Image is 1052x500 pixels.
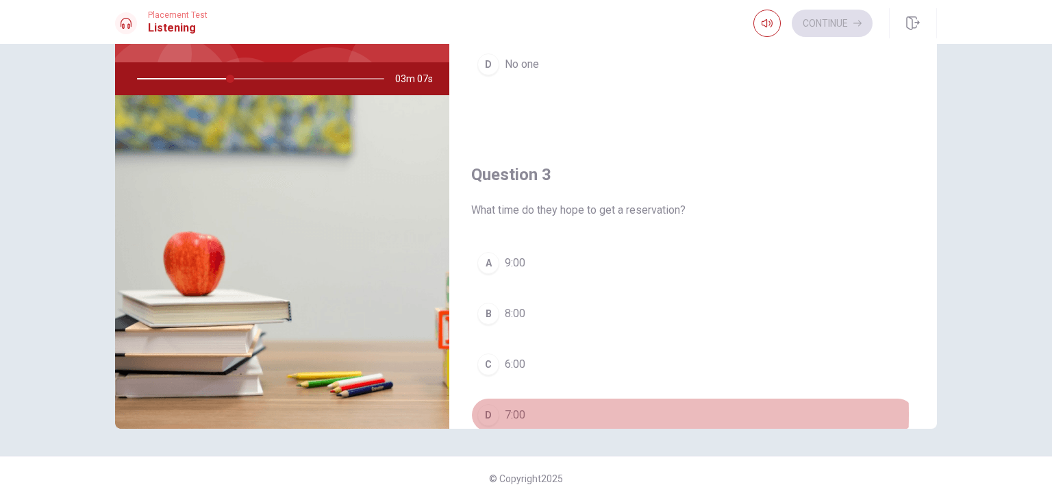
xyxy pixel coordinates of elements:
div: B [477,303,499,325]
span: © Copyright 2025 [489,473,563,484]
span: 8:00 [505,305,525,322]
h1: Listening [148,20,208,36]
span: Placement Test [148,10,208,20]
button: B8:00 [471,297,915,331]
span: 9:00 [505,255,525,271]
img: Making Dinner Plans [115,95,449,429]
span: 03m 07s [395,62,444,95]
div: C [477,353,499,375]
div: D [477,53,499,75]
span: 7:00 [505,407,525,423]
span: No one [505,56,539,73]
span: What time do they hope to get a reservation? [471,202,915,218]
span: 6:00 [505,356,525,373]
h4: Question 3 [471,164,915,186]
button: A9:00 [471,246,915,280]
div: D [477,404,499,426]
div: A [477,252,499,274]
button: DNo one [471,47,915,82]
button: D7:00 [471,398,915,432]
button: C6:00 [471,347,915,382]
